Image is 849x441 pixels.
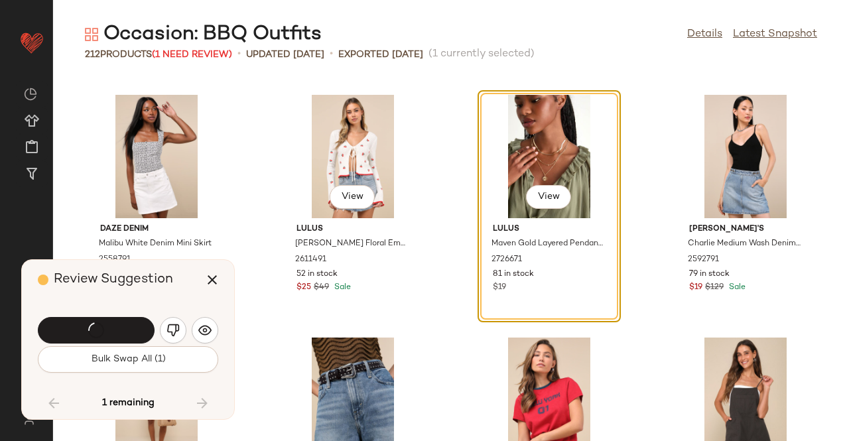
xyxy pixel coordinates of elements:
span: Malibu White Denim Mini Skirt [99,238,212,250]
img: heart_red.DM2ytmEG.svg [19,29,45,56]
span: $25 [296,282,311,294]
button: View [526,185,571,209]
img: svg%3e [166,324,180,337]
span: Sale [332,283,351,292]
span: (1 Need Review) [152,50,232,60]
span: Lulus [296,223,409,235]
span: Review Suggestion [54,273,173,286]
span: View [537,192,560,202]
span: (1 currently selected) [428,46,535,62]
span: $49 [314,282,329,294]
img: 2726671_01_OM_2025-08-05.jpg [482,95,616,218]
span: • [237,46,241,62]
span: 212 [85,50,100,60]
div: Products [85,48,232,62]
span: $19 [689,282,702,294]
span: Maven Gold Layered Pendant Necklace [491,238,604,250]
span: 2611491 [295,254,326,266]
span: [PERSON_NAME]'s [689,223,802,235]
span: 2592791 [688,254,719,266]
span: 79 in stock [689,269,730,281]
span: Sale [726,283,746,292]
span: View [341,192,363,202]
button: View [330,185,375,209]
img: 12692041_2592791.jpg [679,95,813,218]
img: svg%3e [24,88,37,101]
img: 12496101_2611491.jpg [286,95,420,218]
img: svg%3e [198,324,212,337]
span: 52 in stock [296,269,338,281]
span: Bulk Swap All (1) [90,354,165,365]
a: Details [687,27,722,42]
div: Occasion: BBQ Outfits [85,21,322,48]
img: 12641981_2558791.jpg [90,95,224,218]
span: Daze Denim [100,223,213,235]
p: updated [DATE] [246,48,324,62]
span: • [330,46,333,62]
span: [PERSON_NAME] Floral Embroidered Ribbed Tie-Front Cardigan [295,238,408,250]
span: 2558791 [99,254,131,266]
p: Exported [DATE] [338,48,423,62]
span: $129 [705,282,724,294]
span: Charlie Medium Wash Denim Mini Skirt [688,238,801,250]
span: 2726671 [491,254,522,266]
img: svg%3e [16,414,42,425]
a: Latest Snapshot [733,27,817,42]
img: svg%3e [85,28,98,41]
span: 1 remaining [102,397,155,409]
button: Bulk Swap All (1) [38,346,218,373]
